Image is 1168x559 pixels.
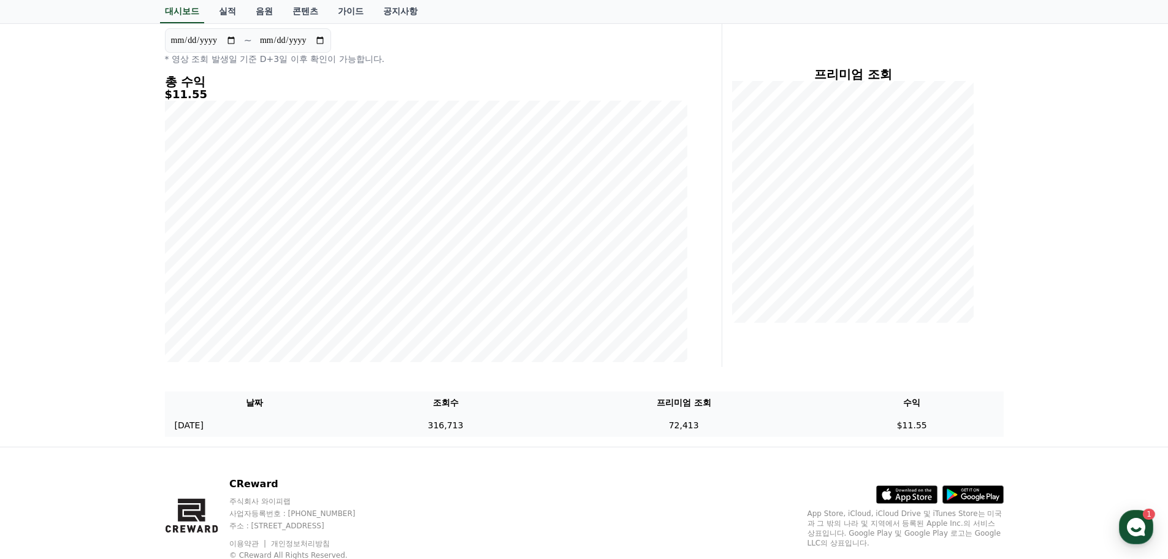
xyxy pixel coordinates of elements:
p: ~ [244,33,252,48]
h4: 총 수익 [165,75,687,88]
span: 설정 [189,407,204,417]
a: 1대화 [81,389,158,420]
a: 설정 [158,389,235,420]
h5: $11.55 [165,88,687,101]
p: App Store, iCloud, iCloud Drive 및 iTunes Store는 미국과 그 밖의 나라 및 지역에서 등록된 Apple Inc.의 서비스 상표입니다. Goo... [807,509,1004,548]
p: [DATE] [175,419,204,432]
p: 사업자등록번호 : [PHONE_NUMBER] [229,509,379,519]
h4: 프리미엄 조회 [732,67,974,81]
td: 72,413 [547,414,820,437]
span: 홈 [39,407,46,417]
th: 수익 [820,391,1004,414]
a: 이용약관 [229,539,268,548]
span: 대화 [112,408,127,418]
span: 1 [124,388,129,398]
th: 날짜 [165,391,345,414]
p: 주식회사 와이피랩 [229,496,379,506]
p: CReward [229,477,379,492]
th: 프리미엄 조회 [547,391,820,414]
a: 개인정보처리방침 [271,539,330,548]
p: * 영상 조회 발생일 기준 D+3일 이후 확인이 가능합니다. [165,53,687,65]
th: 조회수 [344,391,547,414]
td: $11.55 [820,414,1004,437]
a: 홈 [4,389,81,420]
p: 주소 : [STREET_ADDRESS] [229,521,379,531]
td: 316,713 [344,414,547,437]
